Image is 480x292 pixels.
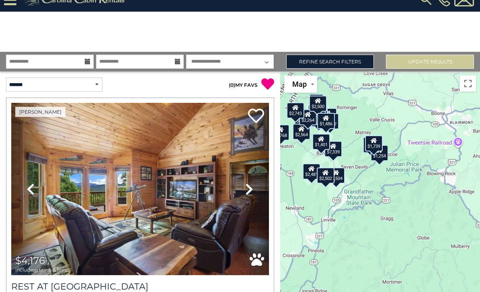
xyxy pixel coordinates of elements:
a: [PERSON_NAME] [15,107,66,117]
div: $2,564 [293,124,310,140]
button: Toggle fullscreen view [460,76,476,92]
div: $1,254 [371,145,388,161]
div: $2,264 [299,109,317,125]
a: (0)MY FAVS [229,82,258,88]
div: $1,401 [312,134,330,150]
div: $2,481 [303,163,320,180]
div: $1,486 [317,113,335,129]
a: Add to favorites [248,108,264,125]
span: ( ) [229,82,235,88]
img: thumbnail_164747674.jpeg [11,103,269,275]
a: Refine Search Filters [286,55,374,69]
div: $1,287 [319,108,337,124]
h3: Rest at Mountain Crest [11,281,269,292]
div: $2,086 [308,104,326,120]
div: $2,502 [317,167,334,184]
span: $4,176 [15,255,45,266]
div: $2,652 [363,137,381,153]
div: $964 [309,94,324,110]
div: $2,500 [310,96,327,112]
span: Map [292,80,307,88]
div: $2,743 [287,102,304,118]
button: Change map style [284,76,317,93]
button: Update Results [386,55,474,69]
span: 0 [230,82,234,88]
div: $3,504 [327,167,345,184]
div: $7,339 [324,141,342,157]
div: $1,768 [272,125,290,141]
a: Rest at [GEOGRAPHIC_DATA] [11,281,269,292]
span: including taxes & fees [15,267,67,272]
div: $1,739 [365,135,383,151]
